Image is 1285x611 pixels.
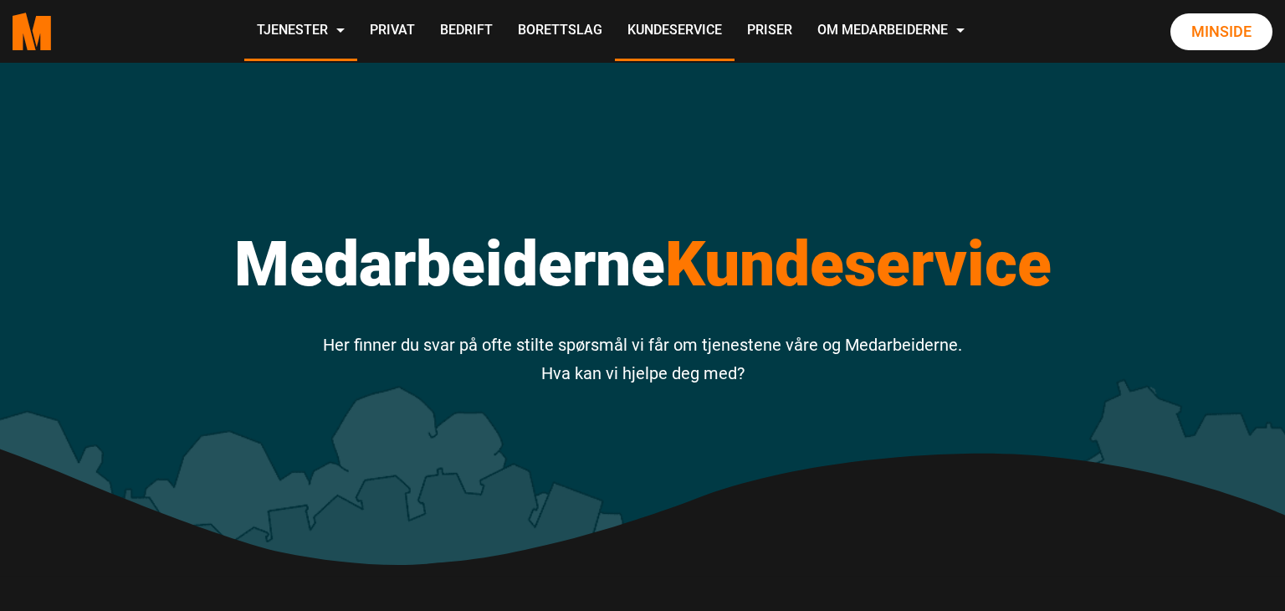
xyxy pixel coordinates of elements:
a: Tjenester [244,2,357,61]
a: Kundeservice [615,2,735,61]
span: Kundeservice [665,227,1052,300]
a: Borettslag [505,2,615,61]
a: Priser [735,2,805,61]
p: Her finner du svar på ofte stilte spørsmål vi får om tjenestene våre og Medarbeiderne. Hva kan vi... [141,331,1144,388]
a: Minside [1170,13,1272,50]
h1: Medarbeiderne [141,226,1144,301]
a: Om Medarbeiderne [805,2,977,61]
a: Privat [357,2,427,61]
a: Bedrift [427,2,505,61]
